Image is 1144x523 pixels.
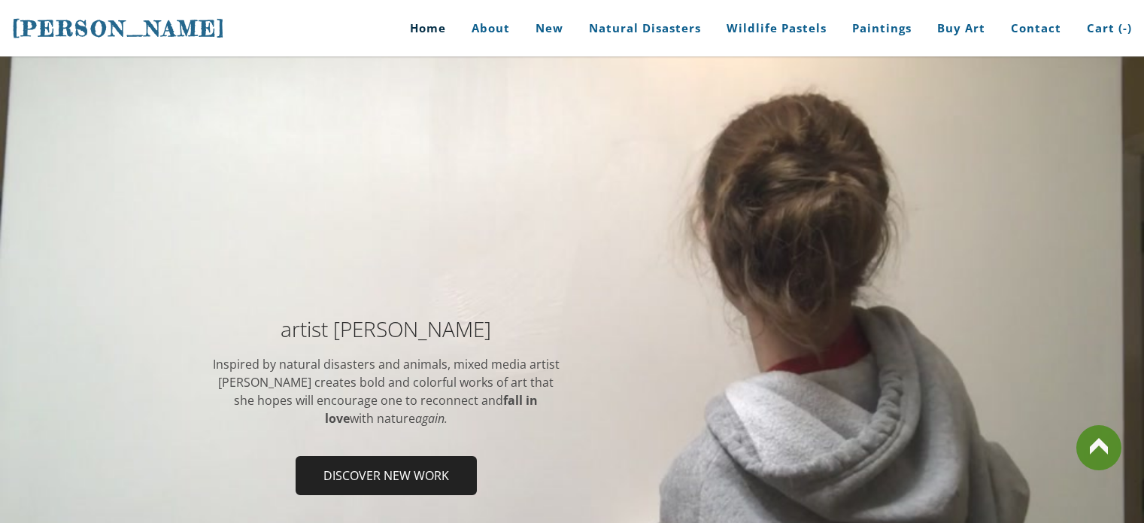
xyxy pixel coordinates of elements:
em: again. [415,410,448,427]
div: Inspired by natural disasters and animals, mixed media artist [PERSON_NAME] ​creates bold and col... [211,355,561,427]
span: Discover new work [297,458,475,494]
h2: artist [PERSON_NAME] [211,318,561,339]
span: - [1123,20,1127,35]
a: [PERSON_NAME] [12,14,226,43]
span: [PERSON_NAME] [12,16,226,41]
a: Discover new work [296,456,477,495]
